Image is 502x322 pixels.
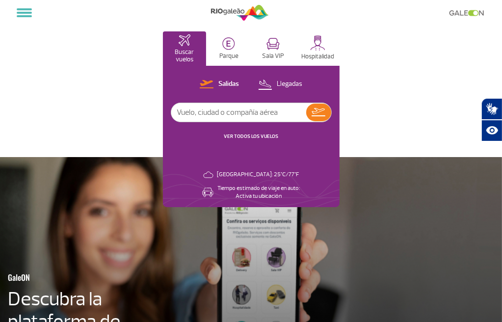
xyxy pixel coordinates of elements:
[301,53,334,60] p: Hospitalidad
[255,78,305,91] button: Llegadas
[219,53,238,60] p: Parque
[8,267,172,288] h3: GaleON
[266,38,280,50] img: vipRoom.svg
[221,133,281,140] button: VER TODOS LOS VUELOS
[296,31,340,66] button: Hospitalidad
[481,120,502,141] button: Abrir recursos assistivos.
[222,37,235,50] img: carParkingHome.svg
[310,35,325,51] img: hospitality.svg
[171,103,306,122] input: Vuelo, ciudad o compañía aérea
[277,80,302,89] p: Llegadas
[217,171,299,179] p: [GEOGRAPHIC_DATA]: 25°C/77°F
[168,49,202,63] p: Buscar vuelos
[262,53,284,60] p: Sala VIP
[179,34,190,46] img: airplaneHomeActive.svg
[163,31,207,66] button: Buscar vuelos
[481,98,502,120] button: Abrir tradutor de língua de sinais.
[481,98,502,141] div: Plugin de acessibilidade da Hand Talk.
[207,31,251,66] button: Parque
[224,133,278,139] a: VER TODOS LOS VUELOS
[197,78,242,91] button: Salidas
[217,185,300,200] p: Tiempo estimado de viaje en auto: Activa tu ubicación
[252,31,295,66] button: Sala VIP
[218,80,239,89] p: Salidas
